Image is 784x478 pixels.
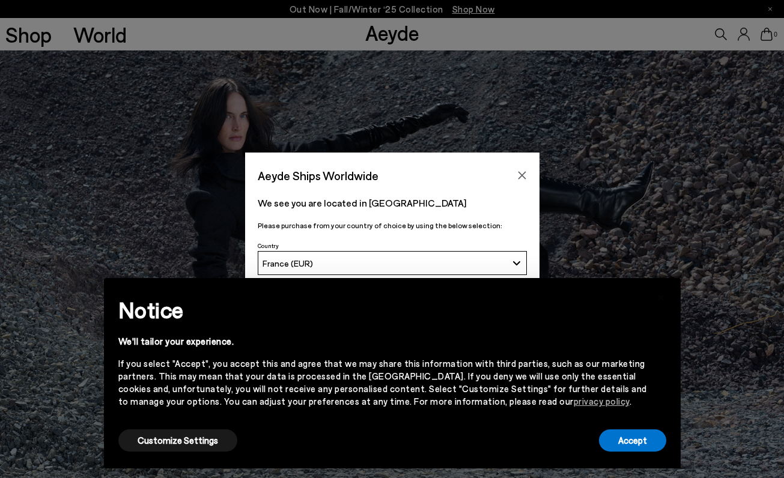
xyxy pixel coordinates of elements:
div: If you select "Accept", you accept this and agree that we may share this information with third p... [118,357,647,408]
span: × [657,287,666,304]
button: Accept [599,429,666,452]
span: France (EUR) [263,258,313,268]
h2: Notice [118,294,647,325]
button: Close [513,166,531,184]
p: Please purchase from your country of choice by using the below selection: [258,220,527,231]
div: We'll tailor your experience. [118,335,647,348]
button: Close this notice [647,282,676,310]
button: Customize Settings [118,429,237,452]
span: Aeyde Ships Worldwide [258,165,378,186]
p: We see you are located in [GEOGRAPHIC_DATA] [258,196,527,210]
a: privacy policy [574,396,630,407]
span: Country [258,242,279,249]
